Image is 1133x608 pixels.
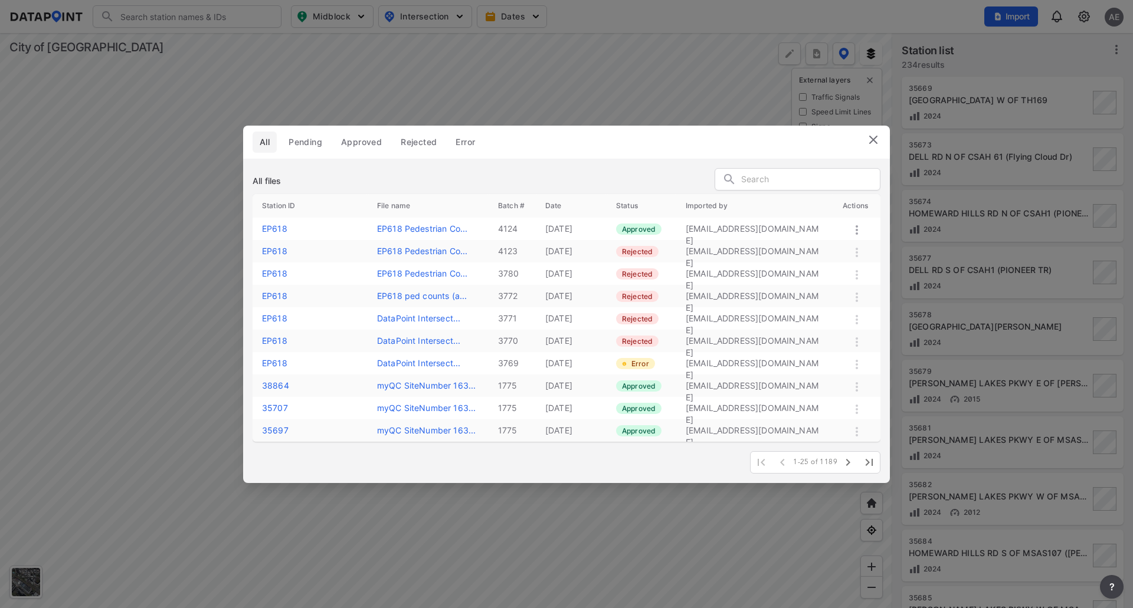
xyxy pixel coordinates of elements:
label: Rejected [616,268,659,280]
span: Previous Page [772,452,793,473]
td: 1775 [489,397,536,419]
label: 38864 [262,380,289,390]
h3: All files [253,175,281,187]
td: [DATE] [536,240,607,262]
td: 3771 [489,307,536,330]
label: DataPoint Intersection Collection Template.xlsx [377,358,460,368]
span: First Page [751,452,772,473]
label: Approved [616,425,662,436]
span: Approved [341,136,382,148]
td: [EMAIL_ADDRESS][DOMAIN_NAME] [676,330,833,352]
th: Actions [833,194,880,218]
th: File name [368,194,489,218]
label: EP618 [262,291,287,301]
td: [EMAIL_ADDRESS][DOMAIN_NAME] [676,419,833,442]
a: myQC SiteNumber 163... [377,403,476,413]
td: [DATE] [536,262,607,285]
label: EP618 [262,268,287,278]
label: Approved [616,380,662,392]
td: 4124 [489,218,536,240]
td: 1775 [489,374,536,397]
label: Approved [616,224,662,235]
input: Search [741,171,880,189]
th: Batch # [489,194,536,218]
label: myQC SiteNumber 163862122 [377,425,476,435]
td: [EMAIL_ADDRESS][DOMAIN_NAME] [676,262,833,285]
a: EP618 Pedestrian Co... [377,246,467,256]
label: Rejected [616,336,659,347]
th: Imported by [676,194,833,218]
span: Last Page [859,452,880,473]
td: [EMAIL_ADDRESS][DOMAIN_NAME] [676,240,833,262]
a: myQC SiteNumber 163... [377,380,476,390]
label: EP618 [262,358,287,368]
label: EP618 ped counts (added zeroes in passenger veh).xlsx [377,291,467,301]
label: EP618 [262,336,287,346]
span: ? [1107,580,1116,594]
label: myQC SiteNumber 163862123 [377,403,476,413]
td: 4123 [489,240,536,262]
div: full width tabs example [253,132,487,153]
a: EP618 Pedestrian Co... [377,268,467,278]
td: [EMAIL_ADDRESS][DOMAIN_NAME] [676,397,833,419]
label: EP618 [262,246,287,256]
td: 3770 [489,330,536,352]
a: DataPoint Intersect... [377,336,460,346]
label: myQC SiteNumber 163862124 [377,380,476,390]
label: Intersection data must be in 5-minute or 15-minute intervals. [616,358,655,369]
span: Rejected [401,136,437,148]
label: Approved [616,403,662,414]
button: more [1100,575,1124,599]
td: [DATE] [536,307,607,330]
span: Pending [289,136,322,148]
td: 3780 [489,262,536,285]
a: myQC SiteNumber 163... [377,425,476,435]
a: EP618 ped counts (a... [377,291,467,301]
label: Rejected [616,313,659,324]
label: EP618 Pedestrian Counts.xlsx [377,224,467,234]
td: [EMAIL_ADDRESS][DOMAIN_NAME] [676,285,833,307]
td: 3769 [489,352,536,374]
label: EP618 [262,224,287,234]
td: [EMAIL_ADDRESS][DOMAIN_NAME] [676,352,833,374]
td: [EMAIL_ADDRESS][DOMAIN_NAME] [676,374,833,397]
td: [DATE] [536,397,607,419]
td: [DATE] [536,374,607,397]
td: [EMAIL_ADDRESS][DOMAIN_NAME] [676,218,833,240]
td: [DATE] [536,285,607,307]
a: EP618 Pedestrian Co... [377,224,467,234]
label: Rejected [616,291,659,302]
span: All [260,136,270,148]
th: Date [536,194,607,218]
img: close.efbf2170.svg [866,133,880,147]
a: DataPoint Intersect... [377,358,460,368]
label: 35707 [262,403,288,413]
td: [DATE] [536,352,607,374]
span: Next Page [837,452,859,473]
a: DataPoint Intersect... [377,313,460,323]
td: 1775 [489,419,536,442]
td: [DATE] [536,419,607,442]
label: 35697 [262,425,289,435]
th: Station ID [253,194,368,218]
th: Status [607,194,676,218]
td: 3772 [489,285,536,307]
img: iFAejFhtzUZ8mjSs4R1x7TXHOrweJUNGvoh0Eu8zGVLvQUNiWZpHv9pjf8DhOAK5dfY6AAAAAElFTkSuQmCC [622,361,627,366]
span: 1-25 of 1189 [793,458,837,467]
label: EP618 Pedestrian Counts.xlsx [377,246,467,256]
label: EP618 [262,313,287,323]
label: Rejected [616,246,659,257]
label: EP618 Pedestrian Counts.xlsx [377,268,467,278]
td: [EMAIL_ADDRESS][DOMAIN_NAME] [676,307,833,330]
td: [DATE] [536,218,607,240]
